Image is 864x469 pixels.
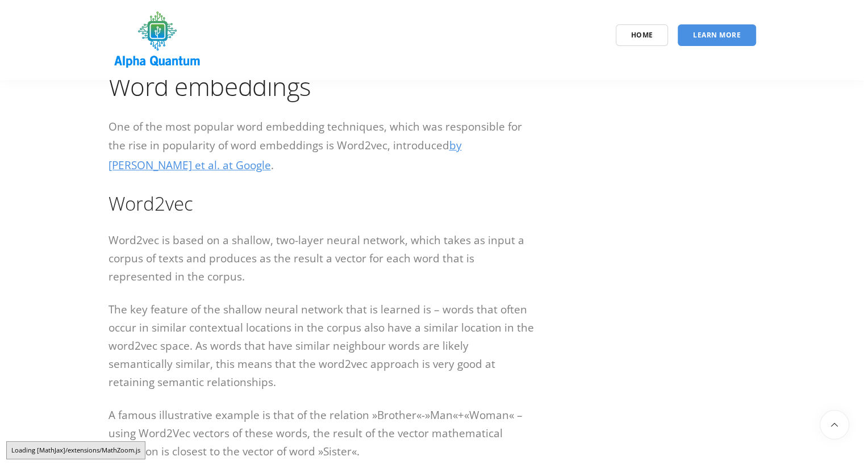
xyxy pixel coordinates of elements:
span: Home [631,30,653,40]
p: Word2vec is based on a shallow, two-layer neural network, which takes as input a corpus of texts ... [108,231,535,286]
p: A famous illustrative example is that of the relation »Brother«-»Man«+«Woman« – using Word2Vec ve... [108,406,535,460]
span: Learn More [693,30,741,40]
img: logo [108,7,207,73]
p: One of the most popular word embedding techniques, which was responsible for the rise in populari... [108,118,535,176]
h1: Word embeddings [108,70,535,103]
h2: Word2vec [108,191,535,216]
a: Learn More [678,24,756,46]
p: The key feature of the shallow neural network that is learned is – words that often occur in simi... [108,300,535,391]
div: Loading [MathJax]/extensions/MathZoom.js [6,441,145,459]
a: Home [616,24,669,46]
